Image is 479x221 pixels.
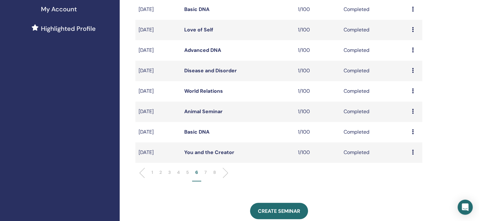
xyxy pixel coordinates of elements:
p: 7 [204,169,207,176]
a: Love of Self [184,26,213,33]
td: [DATE] [135,20,181,40]
td: 1/100 [295,122,340,142]
p: 5 [186,169,189,176]
td: [DATE] [135,102,181,122]
span: My Account [41,4,77,14]
a: Disease and Disorder [184,67,237,74]
p: 2 [159,169,162,176]
td: Completed [340,142,409,163]
p: 6 [195,169,198,176]
td: 1/100 [295,40,340,61]
p: 1 [151,169,153,176]
a: You and the Creator [184,149,234,156]
td: [DATE] [135,122,181,142]
td: Completed [340,102,409,122]
p: 3 [168,169,171,176]
td: 1/100 [295,61,340,81]
a: Animal Seminar [184,108,223,115]
td: 1/100 [295,20,340,40]
span: Highlighted Profile [41,24,96,33]
td: 1/100 [295,142,340,163]
td: [DATE] [135,40,181,61]
td: 1/100 [295,81,340,102]
td: Completed [340,81,409,102]
a: World Relations [184,88,223,94]
td: [DATE] [135,81,181,102]
a: Basic DNA [184,129,209,135]
a: Basic DNA [184,6,209,13]
a: Create seminar [250,203,308,219]
td: Completed [340,61,409,81]
p: 4 [177,169,180,176]
td: [DATE] [135,142,181,163]
td: Completed [340,122,409,142]
td: Completed [340,40,409,61]
span: Create seminar [258,208,300,214]
td: Completed [340,20,409,40]
p: 8 [213,169,216,176]
div: Open Intercom Messenger [458,200,473,215]
td: [DATE] [135,61,181,81]
td: 1/100 [295,102,340,122]
a: Advanced DNA [184,47,221,53]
